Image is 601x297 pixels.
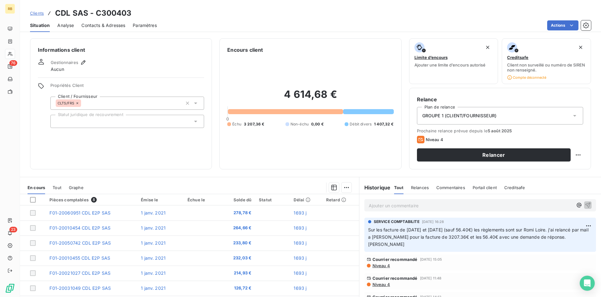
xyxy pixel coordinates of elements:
span: Gestionnaires [51,60,78,65]
span: 5 août 2025 [488,128,512,133]
span: Creditsafe [504,185,525,190]
span: Aucun [51,66,64,72]
span: F01-20010454 CDL E2P SAS [49,225,110,231]
span: 1 janv. 2021 [141,240,166,246]
span: Compte déconnecté [507,75,546,80]
span: 1693 j [294,255,306,261]
span: Courrier recommandé [372,276,418,281]
span: 0 [226,116,229,121]
span: 1 janv. 2021 [141,270,166,276]
span: [DATE] 15:05 [420,257,442,261]
span: 1693 j [294,270,306,276]
div: Délai [294,197,318,202]
div: Émise le [141,197,180,202]
button: CreditsafeClient non surveillé ou numéro de SIREN non renseigné.Compte déconnecté [502,38,591,84]
span: Relances [411,185,429,190]
span: Client non surveillé ou numéro de SIREN non renseigné. [507,62,586,72]
span: 264,66 € [221,225,252,231]
span: CLTS/FRS [58,101,74,105]
div: Pièces comptables [49,197,133,203]
span: 233,80 € [221,240,252,246]
span: 0,00 € [311,121,324,127]
span: Portail client [473,185,497,190]
span: Prochaine relance prévue depuis le [417,128,583,133]
input: Ajouter une valeur [81,100,86,106]
span: F01-20050742 CDL E2P SAS [49,240,111,246]
span: 1693 j [294,225,306,231]
span: 23 [9,227,17,232]
span: Niveau 4 [426,137,443,142]
h6: Historique [359,184,391,191]
span: 1 407,32 € [374,121,394,127]
span: Situation [30,22,50,29]
span: Débit divers [350,121,372,127]
span: Analyse [57,22,74,29]
div: Échue le [187,197,213,202]
a: Clients [30,10,44,16]
span: 1 janv. 2021 [141,210,166,215]
span: 76 [9,60,17,66]
span: Clients [30,11,44,16]
span: GROUPE 1 (CLIENT/FOURNISSEUR) [422,113,496,119]
div: Statut [259,197,286,202]
span: 278,78 € [221,210,252,216]
span: [DATE] 11:48 [420,276,442,280]
span: Ajouter une limite d’encours autorisé [414,62,485,67]
span: Creditsafe [507,55,528,60]
span: Sur les facture de [DATE] et [DATE] (sauf 56.40€) les règlements sont sur Romi Loire. j'ai relanc... [368,227,590,247]
button: Actions [547,20,578,30]
div: Solde dû [221,197,252,202]
span: 126,72 € [221,285,252,291]
button: Limite d’encoursAjouter une limite d’encours autorisé [409,38,498,84]
span: 8 [91,197,97,203]
span: Graphe [69,185,84,190]
span: Limite d’encours [414,55,448,60]
span: F01-20060951 CDL E2P SAS [49,210,110,215]
span: F01-20031049 CDL E2P SAS [49,285,111,291]
span: Contacts & Adresses [81,22,125,29]
button: Relancer [417,148,571,162]
span: Paramètres [133,22,157,29]
span: Propriétés Client [50,83,204,92]
span: Niveau 4 [372,282,390,287]
div: Open Intercom Messenger [580,276,595,291]
span: 1693 j [294,210,306,215]
h2: 4 614,68 € [227,88,393,107]
img: Logo LeanPay [5,283,15,293]
span: En cours [28,185,45,190]
span: 1693 j [294,285,306,291]
span: Tout [394,185,403,190]
span: Niveau 4 [372,263,390,268]
span: 3 207,36 € [244,121,265,127]
h6: Encours client [227,46,263,54]
div: RB [5,4,15,14]
div: Retard [326,197,355,202]
input: Ajouter une valeur [56,119,61,124]
span: F01-20010455 CDL E2P SAS [49,255,110,261]
span: 1 janv. 2021 [141,255,166,261]
span: [DATE] 16:28 [422,220,444,224]
span: F01-20021027 CDL E2P SAS [49,270,110,276]
span: Commentaires [436,185,465,190]
a: 76 [5,61,15,72]
span: 1 janv. 2021 [141,225,166,231]
span: 1693 j [294,240,306,246]
span: 214,93 € [221,270,252,276]
span: Échu [232,121,241,127]
h6: Informations client [38,46,204,54]
span: 232,03 € [221,255,252,261]
span: Courrier recommandé [372,257,418,262]
span: Tout [53,185,61,190]
h3: CDL SAS - C300403 [55,8,132,19]
span: 1 janv. 2021 [141,285,166,291]
span: SERVICE COMPTABILITE [374,219,419,225]
h6: Relance [417,96,583,103]
span: Non-échu [290,121,309,127]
